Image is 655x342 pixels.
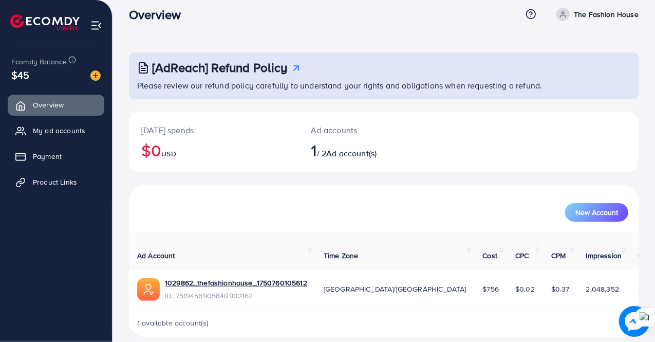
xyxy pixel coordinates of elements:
[483,284,499,294] span: $756
[311,140,414,160] h2: / 2
[141,124,287,136] p: [DATE] spends
[33,177,77,187] span: Product Links
[619,306,650,337] img: image
[565,203,628,222] button: New Account
[8,146,104,167] a: Payment
[515,250,529,261] span: CPC
[165,291,307,301] span: ID: 7519456905840902162
[552,8,639,21] a: The Fashion House
[8,120,104,141] a: My ad accounts
[586,284,619,294] span: 2,048,352
[137,278,160,301] img: ic-ads-acc.e4c84228.svg
[8,172,104,192] a: Product Links
[8,95,104,115] a: Overview
[10,14,80,30] img: logo
[483,250,498,261] span: Cost
[137,79,632,92] p: Please review our refund policy carefully to understand your rights and obligations when requesti...
[165,278,307,288] a: 1029862_thefashionhouse_1750760105612
[11,57,67,67] span: Ecomdy Balance
[90,20,102,31] img: menu
[586,250,622,261] span: Impression
[90,70,101,81] img: image
[515,284,535,294] span: $0.02
[551,250,566,261] span: CPM
[141,140,287,160] h2: $0
[311,124,414,136] p: Ad accounts
[161,149,176,159] span: USD
[324,284,466,294] span: [GEOGRAPHIC_DATA]/[GEOGRAPHIC_DATA]
[326,148,377,159] span: Ad account(s)
[33,125,85,136] span: My ad accounts
[311,138,317,162] span: 1
[33,151,62,161] span: Payment
[33,100,64,110] span: Overview
[137,318,209,328] span: 1 available account(s)
[129,7,189,22] h3: Overview
[551,284,570,294] span: $0.37
[324,250,358,261] span: Time Zone
[11,67,29,82] span: $45
[152,60,288,75] h3: [AdReach] Refund Policy
[137,250,175,261] span: Ad Account
[574,8,639,21] p: The Fashion House
[575,209,618,216] span: New Account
